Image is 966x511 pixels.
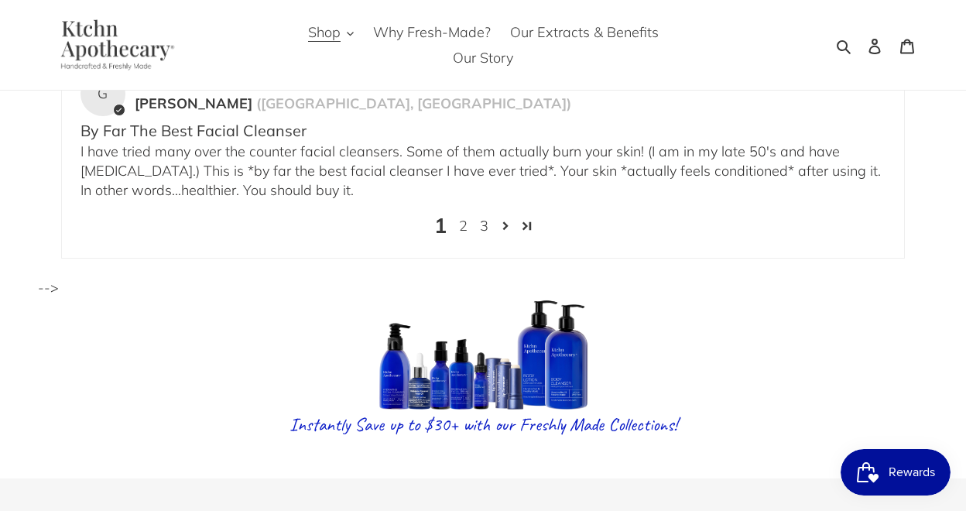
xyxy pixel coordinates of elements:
[300,19,361,45] button: Shop
[495,215,516,237] a: Page 2
[61,396,905,436] a: Instantly Save up to $30+ with our Freshly Made Collections!
[80,71,125,116] div: G
[373,23,491,42] span: Why Fresh-Made?
[474,216,495,236] a: Page 3
[43,19,186,70] img: Ktchn Apothecary
[445,45,521,70] a: Our Story
[502,19,666,45] a: Our Extracts & Benefits
[80,120,885,142] b: By Far The Best Facial Cleanser
[289,413,677,436] span: Instantly Save up to $30+ with our Freshly Made Collections!
[516,215,538,237] a: Page 102
[377,298,589,410] img: Ktchn Apothecary Kitchen Kitchn Skin Care Skincare Natural Organic Complete Collection Kit System
[453,216,474,236] a: Page 2
[365,19,498,45] a: Why Fresh-Made?
[510,23,659,42] span: Our Extracts & Benefits
[308,23,341,42] span: Shop
[135,94,252,112] span: [PERSON_NAME]
[256,94,571,112] span: ([GEOGRAPHIC_DATA], [GEOGRAPHIC_DATA])
[80,142,885,201] p: I have tried many over the counter facial cleansers. Some of them actually burn your skin! (I am ...
[841,449,951,496] iframe: Button to open loyalty program pop-up
[453,49,513,67] span: Our Story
